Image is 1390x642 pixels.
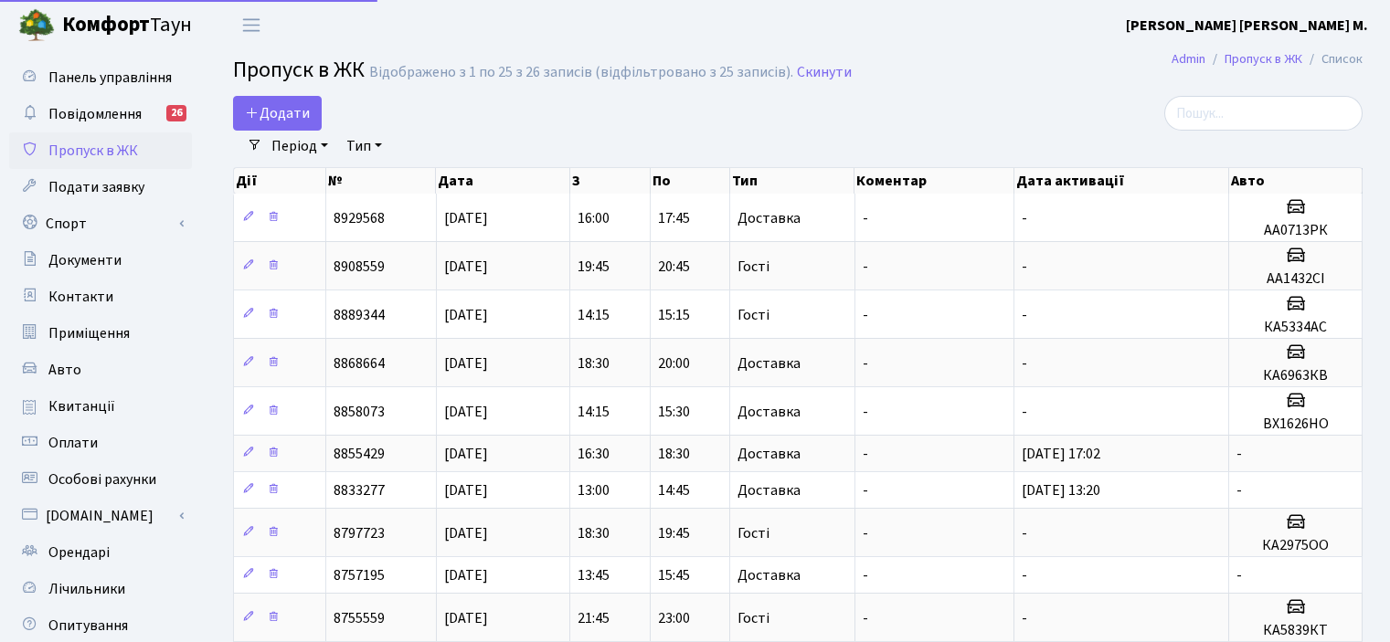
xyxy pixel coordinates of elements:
span: - [1022,402,1027,422]
span: [DATE] [444,608,488,628]
span: 21:45 [578,608,610,628]
span: Приміщення [48,323,130,343]
span: Гості [737,611,769,626]
span: - [863,402,868,422]
th: З [570,168,650,194]
span: Доставка [737,483,801,498]
span: - [1022,523,1027,543]
span: - [863,257,868,277]
span: Доставка [737,568,801,583]
span: 8855429 [334,444,385,464]
span: 8797723 [334,523,385,543]
a: Додати [233,96,322,131]
span: Доставка [737,356,801,371]
span: [DATE] 17:02 [1022,444,1100,464]
span: 8908559 [334,257,385,277]
span: Документи [48,250,122,270]
span: 8833277 [334,480,385,500]
span: - [863,444,868,464]
span: Гості [737,526,769,541]
a: Пропуск в ЖК [1225,49,1302,68]
a: Панель управління [9,59,192,96]
span: Оплати [48,433,98,453]
span: 8858073 [334,402,385,422]
span: - [1022,565,1027,585]
a: Приміщення [9,315,192,352]
a: Особові рахунки [9,461,192,498]
h5: КА2975ОО [1236,537,1354,554]
a: Admin [1172,49,1205,68]
a: Період [264,131,335,162]
span: Доставка [737,211,801,226]
span: Гості [737,308,769,322]
span: - [863,208,868,228]
span: 13:00 [578,480,610,500]
span: 17:45 [658,208,690,228]
span: 15:30 [658,402,690,422]
a: [DOMAIN_NAME] [9,498,192,534]
nav: breadcrumb [1144,40,1390,79]
span: [DATE] [444,402,488,422]
span: - [1022,208,1027,228]
span: 18:30 [578,353,610,374]
span: Авто [48,360,81,380]
span: [DATE] 13:20 [1022,480,1100,500]
a: Контакти [9,279,192,315]
b: [PERSON_NAME] [PERSON_NAME] М. [1126,16,1368,36]
span: Додати [245,103,310,123]
span: 14:45 [658,480,690,500]
span: Опитування [48,616,128,636]
span: 20:45 [658,257,690,277]
a: Лічильники [9,571,192,607]
th: № [326,168,436,194]
a: Авто [9,352,192,388]
span: Панель управління [48,68,172,88]
span: - [1022,305,1027,325]
th: Дата активації [1014,168,1229,194]
h5: КА5334АС [1236,319,1354,336]
span: [DATE] [444,305,488,325]
a: Спорт [9,205,192,242]
span: - [1236,480,1242,500]
span: Пропуск в ЖК [48,141,138,161]
span: Пропуск в ЖК [233,54,365,86]
span: Особові рахунки [48,469,156,489]
span: - [863,608,868,628]
span: 8889344 [334,305,385,325]
a: Квитанції [9,388,192,425]
span: Доставка [737,405,801,419]
a: Подати заявку [9,169,192,205]
span: [DATE] [444,565,488,585]
h5: КА6963КВ [1236,367,1354,384]
span: 18:30 [658,444,690,464]
a: Оплати [9,425,192,461]
span: [DATE] [444,257,488,277]
span: 14:15 [578,402,610,422]
a: Документи [9,242,192,279]
span: [DATE] [444,480,488,500]
span: 16:00 [578,208,610,228]
span: 8929568 [334,208,385,228]
b: Комфорт [62,10,150,39]
button: Переключити навігацію [228,10,274,40]
h5: АА0713РК [1236,222,1354,239]
span: - [863,353,868,374]
span: 13:45 [578,565,610,585]
span: Контакти [48,287,113,307]
th: Авто [1229,168,1363,194]
span: - [1236,444,1242,464]
span: Орендарі [48,542,110,563]
span: [DATE] [444,523,488,543]
th: Дії [234,168,326,194]
span: Доставка [737,447,801,461]
h5: ВХ1626НО [1236,416,1354,433]
th: Дата [436,168,570,194]
span: - [863,305,868,325]
div: 26 [166,105,186,121]
span: 16:30 [578,444,610,464]
a: Скинути [797,64,852,81]
span: 14:15 [578,305,610,325]
li: Список [1302,49,1363,69]
span: Подати заявку [48,177,144,197]
a: [PERSON_NAME] [PERSON_NAME] М. [1126,15,1368,37]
